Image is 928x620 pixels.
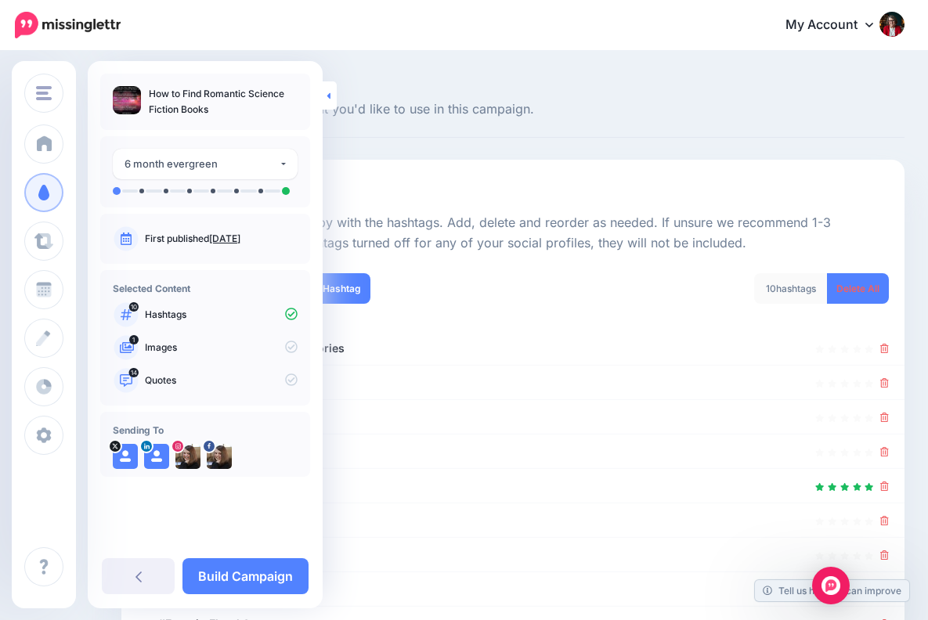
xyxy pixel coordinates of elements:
p: Quotes [145,373,298,387]
span: 14 [129,368,139,377]
img: f4c822843d49d831067fc0ad7503a023_thumb.jpg [113,86,141,114]
li: A post will be sent on day 3 [164,189,168,193]
img: 250822597_561618321794201_6841012283684770267_n-bsa135088.jpg [207,444,232,469]
div: Open Intercom Messenger [812,567,850,604]
div: hashtags [754,273,828,304]
li: A post will be sent on day 32 [211,189,215,193]
p: How to Find Romantic Science Fiction Books [149,86,298,117]
span: 10 [129,302,139,312]
span: 10 [766,283,776,294]
p: First let's make sure we're happy with the hashtags. Add, delete and reorder as needed. If unsure... [137,213,889,254]
span: Choose the content and media that you'd like to use in this campaign. [121,99,905,120]
p: Images [145,341,298,355]
img: menu.png [36,86,52,100]
span: 1 [129,335,139,344]
a: Delete All [827,273,889,304]
h4: Selected Content [113,283,298,294]
p: Hashtags [145,308,298,322]
li: A post will be sent on day 124 [258,189,263,193]
img: user_default_image.png [144,444,169,469]
a: Select Hashtags [137,172,889,213]
button: Add Hashtag [293,273,370,304]
li: A post will be sent on day 0 [113,187,121,195]
p: First published [145,232,298,246]
img: 312092693_141646471941436_4531409903752221137_n-bsa135089.jpg [175,444,200,469]
a: Tell us how we can improve [755,580,909,601]
li: A post will be sent on day 180 [282,187,290,195]
li: A post will be sent on day 1 [139,189,144,193]
img: Missinglettr [15,12,121,38]
img: user_default_image.png [113,444,138,469]
a: My Account [770,6,905,45]
button: 6 month evergreen [113,149,298,179]
li: A post will be sent on day 73 [234,189,239,193]
a: [DATE] [209,232,240,244]
span: Content and media [121,76,905,92]
li: A post will be sent on day 10 [187,189,192,193]
h4: Sending To [113,424,298,436]
div: 6 month evergreen [125,155,279,173]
